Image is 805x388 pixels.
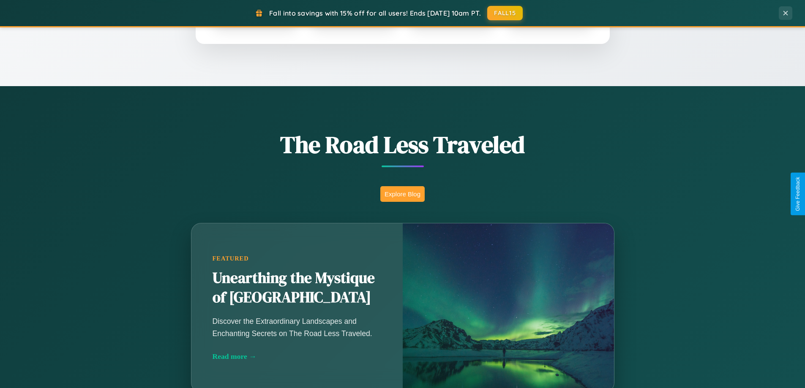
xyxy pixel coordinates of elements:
div: Featured [213,255,382,262]
div: Read more → [213,352,382,361]
h2: Unearthing the Mystique of [GEOGRAPHIC_DATA] [213,269,382,307]
button: FALL15 [487,6,523,20]
span: Fall into savings with 15% off for all users! Ends [DATE] 10am PT. [269,9,481,17]
h1: The Road Less Traveled [149,128,656,161]
div: Give Feedback [795,177,801,211]
p: Discover the Extraordinary Landscapes and Enchanting Secrets on The Road Less Traveled. [213,315,382,339]
button: Explore Blog [380,186,425,202]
